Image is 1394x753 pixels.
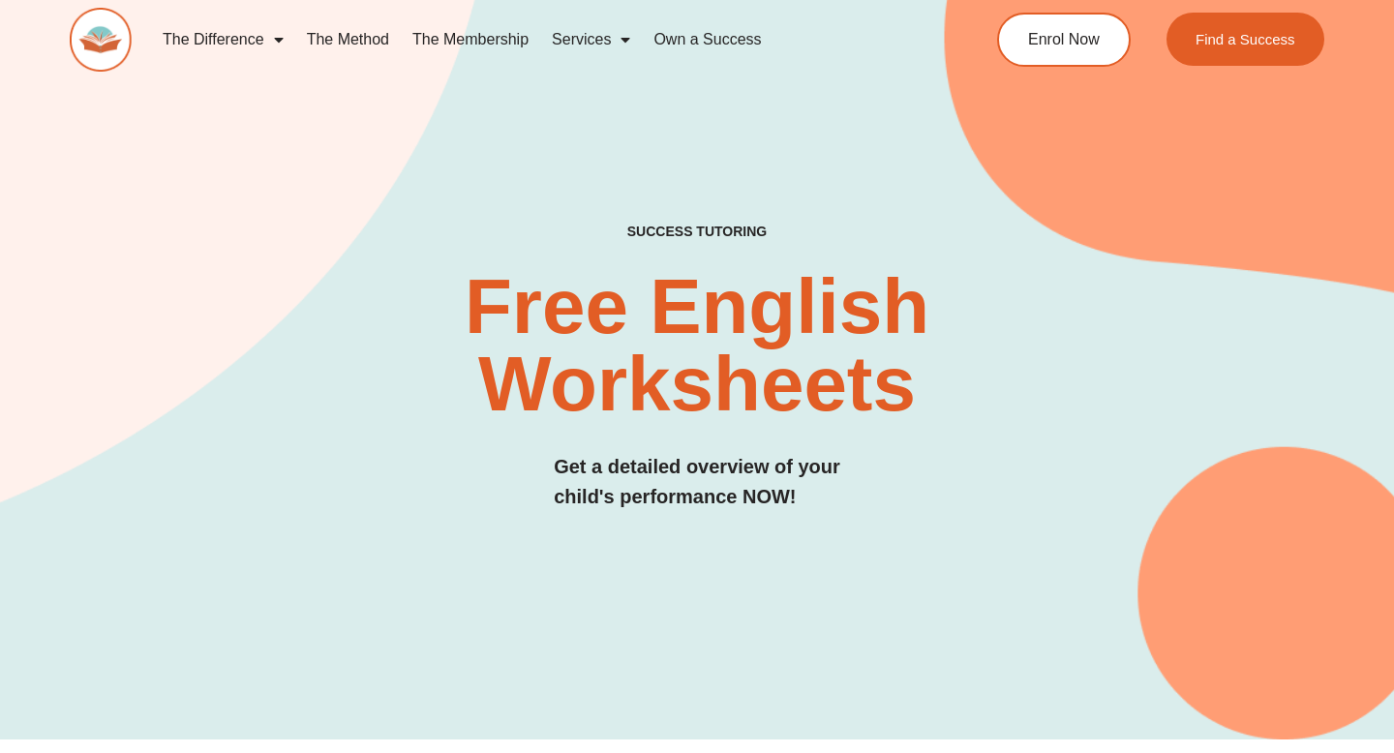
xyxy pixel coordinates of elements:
h2: Free English Worksheets​ [283,268,1110,423]
h3: Get a detailed overview of your child's performance NOW! [554,452,840,512]
a: The Membership [401,17,540,62]
a: Own a Success [642,17,773,62]
a: The Method [295,17,401,62]
a: Services [540,17,642,62]
a: Find a Success [1167,13,1324,66]
span: Find a Success [1196,32,1295,46]
a: The Difference [151,17,295,62]
nav: Menu [151,17,925,62]
span: Enrol Now [1028,32,1100,47]
a: Enrol Now [997,13,1131,67]
h4: SUCCESS TUTORING​ [511,224,883,240]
